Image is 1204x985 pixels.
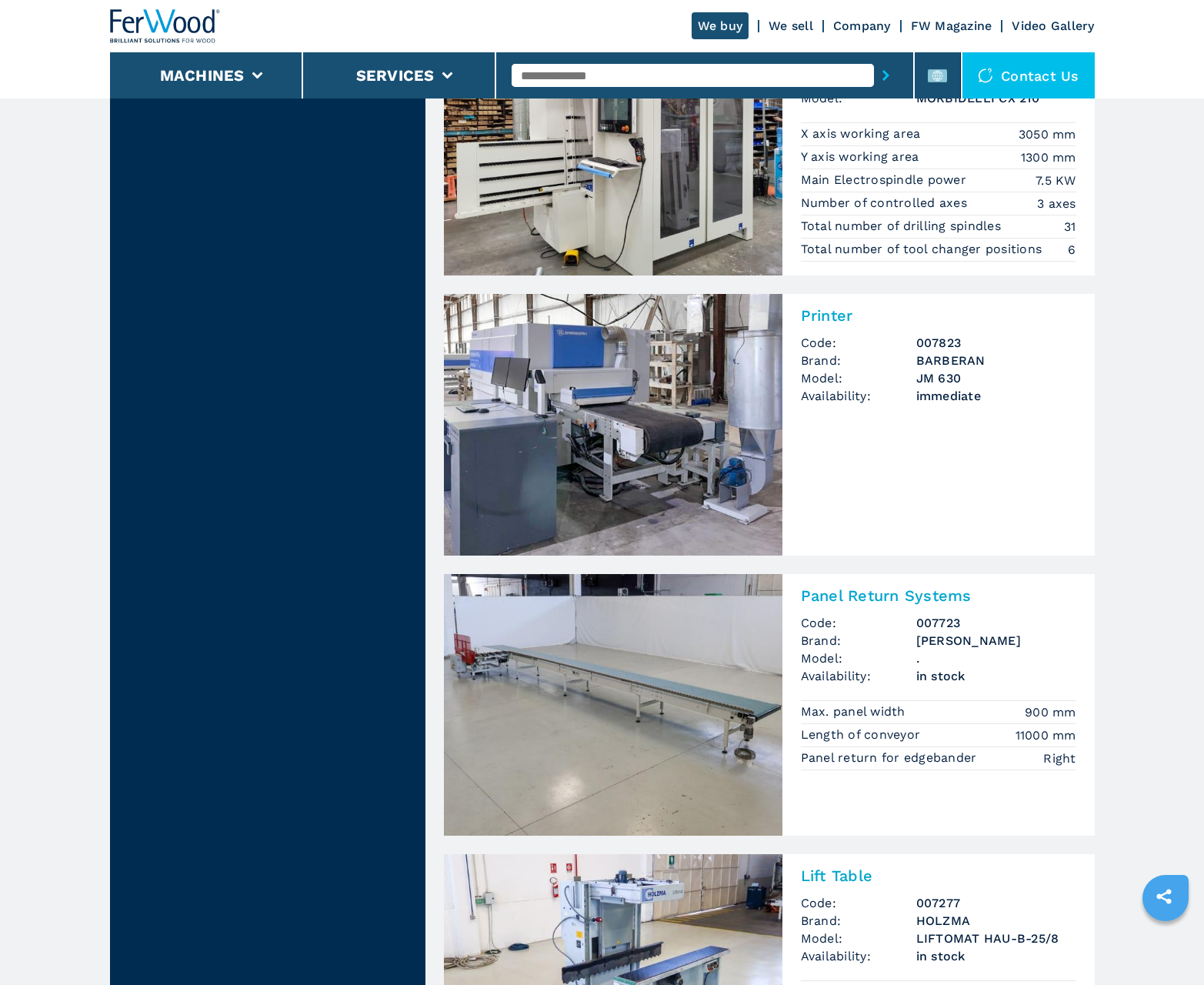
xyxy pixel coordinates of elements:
h3: 007277 [916,894,1076,912]
h2: Printer [801,306,1076,325]
img: Ferwood [110,9,221,43]
p: Length of conveyor [801,726,925,743]
a: We buy [692,12,749,39]
iframe: Chat [1139,916,1192,973]
h3: . [916,649,1076,667]
em: Right [1043,750,1076,767]
img: Contact us [978,68,993,83]
em: 3050 mm [1019,125,1076,143]
button: submit-button [874,58,898,93]
span: Code: [801,334,916,352]
h3: BARBERAN [916,352,1076,369]
a: Printer BARBERAN JM 630PrinterCode:007823Brand:BARBERANModel:JM 630Availability:immediate [444,294,1095,556]
h2: Lift Table [801,866,1076,885]
span: Availability: [801,947,916,965]
span: Model: [801,649,916,667]
span: Brand: [801,352,916,369]
a: sharethis [1145,877,1183,916]
p: Number of controlled axes [801,195,972,212]
h3: HOLZMA [916,912,1076,930]
h3: LIFTOMAT HAU-B-25/8 [916,930,1076,947]
p: Y axis working area [801,149,923,165]
em: 3 axes [1037,195,1076,212]
a: Vertical CNC Machine Centres SCM MORBIDELLI CX 210007836Vertical CNC Machine CentresCode:007836Br... [444,14,1095,275]
em: 7.5 KW [1036,172,1076,189]
h3: 007723 [916,614,1076,632]
h3: [PERSON_NAME] [916,632,1076,649]
p: Total number of tool changer positions [801,241,1046,258]
button: Machines [160,66,245,85]
a: We sell [769,18,813,33]
span: Availability: [801,387,916,405]
em: 900 mm [1025,703,1076,721]
h2: Panel Return Systems [801,586,1076,605]
h3: JM 630 [916,369,1076,387]
div: Contact us [962,52,1095,98]
p: Total number of drilling spindles [801,218,1006,235]
em: 1300 mm [1021,149,1076,166]
button: Services [356,66,435,85]
p: Max. panel width [801,703,909,720]
em: 6 [1068,241,1076,259]
a: Company [833,18,891,33]
p: Main Electrospindle power [801,172,971,189]
img: Panel Return Systems GELDMEIER . [444,574,782,836]
em: 11000 mm [1016,726,1076,744]
span: Model: [801,369,916,387]
span: Code: [801,614,916,632]
span: Brand: [801,632,916,649]
span: Availability: [801,667,916,685]
a: Panel Return Systems GELDMEIER .Panel Return SystemsCode:007723Brand:[PERSON_NAME]Model:.Availabi... [444,574,1095,836]
p: X axis working area [801,125,925,142]
img: Vertical CNC Machine Centres SCM MORBIDELLI CX 210 [444,14,782,275]
span: Brand: [801,912,916,930]
span: Model: [801,930,916,947]
span: immediate [916,387,1076,405]
span: in stock [916,667,1076,685]
img: Printer BARBERAN JM 630 [444,294,782,556]
em: 31 [1064,218,1076,235]
h3: 007823 [916,334,1076,352]
a: Video Gallery [1012,18,1094,33]
span: Code: [801,894,916,912]
span: in stock [916,947,1076,965]
p: Panel return for edgebander [801,750,981,766]
a: FW Magazine [911,18,992,33]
